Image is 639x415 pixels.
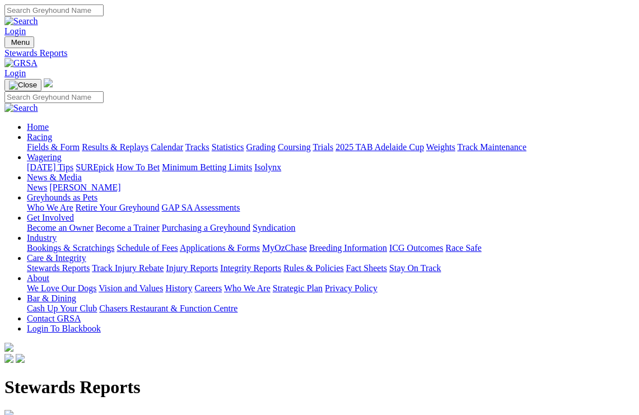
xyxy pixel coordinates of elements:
[389,263,441,273] a: Stay On Track
[27,183,635,193] div: News & Media
[27,283,635,293] div: About
[27,273,49,283] a: About
[116,162,160,172] a: How To Bet
[27,193,97,202] a: Greyhounds as Pets
[44,78,53,87] img: logo-grsa-white.png
[27,293,76,303] a: Bar & Dining
[162,162,252,172] a: Minimum Betting Limits
[27,263,90,273] a: Stewards Reports
[82,142,148,152] a: Results & Replays
[4,79,41,91] button: Toggle navigation
[11,38,30,46] span: Menu
[283,263,344,273] a: Rules & Policies
[9,81,37,90] img: Close
[445,243,481,253] a: Race Safe
[27,223,94,232] a: Become an Owner
[224,283,270,293] a: Who We Are
[27,304,635,314] div: Bar & Dining
[262,243,307,253] a: MyOzChase
[312,142,333,152] a: Trials
[27,213,74,222] a: Get Involved
[16,354,25,363] img: twitter.svg
[4,26,26,36] a: Login
[309,243,387,253] a: Breeding Information
[27,243,114,253] a: Bookings & Scratchings
[212,142,244,152] a: Statistics
[27,263,635,273] div: Care & Integrity
[96,223,160,232] a: Become a Trainer
[389,243,443,253] a: ICG Outcomes
[27,183,47,192] a: News
[27,304,97,313] a: Cash Up Your Club
[4,343,13,352] img: logo-grsa-white.png
[253,223,295,232] a: Syndication
[27,172,82,182] a: News & Media
[27,122,49,132] a: Home
[49,183,120,192] a: [PERSON_NAME]
[254,162,281,172] a: Isolynx
[27,243,635,253] div: Industry
[426,142,455,152] a: Weights
[27,203,73,212] a: Who We Are
[278,142,311,152] a: Coursing
[4,36,34,48] button: Toggle navigation
[27,324,101,333] a: Login To Blackbook
[99,283,163,293] a: Vision and Values
[27,203,635,213] div: Greyhounds as Pets
[27,223,635,233] div: Get Involved
[246,142,276,152] a: Grading
[4,91,104,103] input: Search
[116,243,178,253] a: Schedule of Fees
[325,283,377,293] a: Privacy Policy
[27,162,635,172] div: Wagering
[4,58,38,68] img: GRSA
[4,103,38,113] img: Search
[165,283,192,293] a: History
[162,203,240,212] a: GAP SA Assessments
[185,142,209,152] a: Tracks
[180,243,260,253] a: Applications & Forms
[27,142,80,152] a: Fields & Form
[162,223,250,232] a: Purchasing a Greyhound
[27,253,86,263] a: Care & Integrity
[4,16,38,26] img: Search
[220,263,281,273] a: Integrity Reports
[4,354,13,363] img: facebook.svg
[4,4,104,16] input: Search
[151,142,183,152] a: Calendar
[4,68,26,78] a: Login
[76,162,114,172] a: SUREpick
[273,283,323,293] a: Strategic Plan
[4,48,635,58] a: Stewards Reports
[194,283,222,293] a: Careers
[458,142,526,152] a: Track Maintenance
[27,152,62,162] a: Wagering
[27,314,81,323] a: Contact GRSA
[166,263,218,273] a: Injury Reports
[346,263,387,273] a: Fact Sheets
[99,304,237,313] a: Chasers Restaurant & Function Centre
[92,263,164,273] a: Track Injury Rebate
[27,162,73,172] a: [DATE] Tips
[335,142,424,152] a: 2025 TAB Adelaide Cup
[27,132,52,142] a: Racing
[4,377,635,398] h1: Stewards Reports
[27,283,96,293] a: We Love Our Dogs
[27,233,57,243] a: Industry
[76,203,160,212] a: Retire Your Greyhound
[27,142,635,152] div: Racing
